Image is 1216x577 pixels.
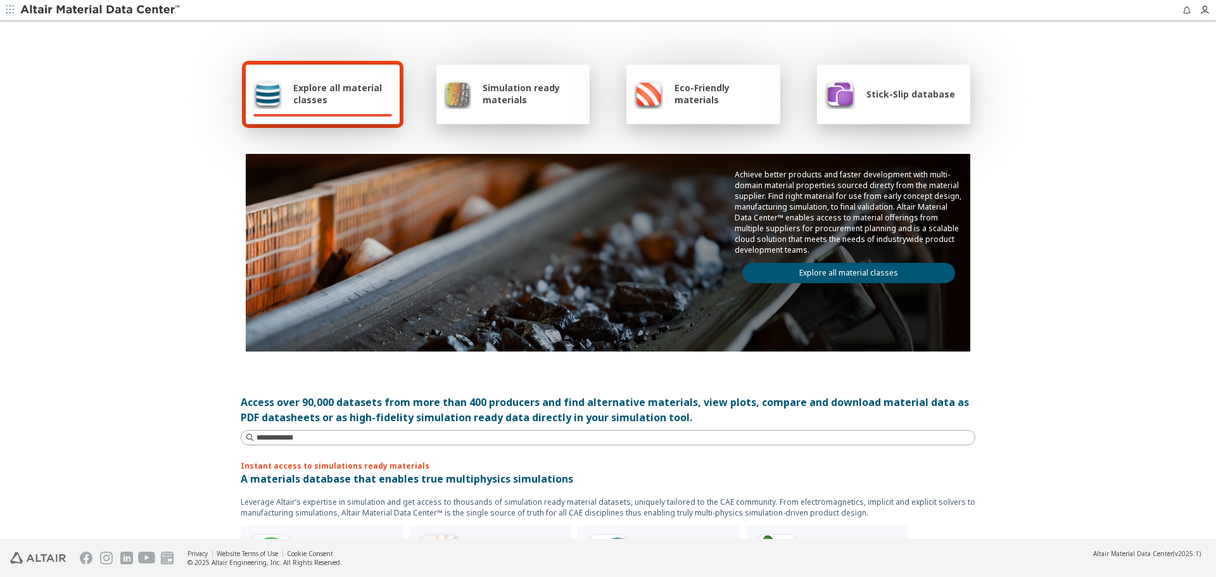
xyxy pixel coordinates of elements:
[825,79,855,109] img: Stick-Slip database
[1093,549,1173,558] span: Altair Material Data Center
[742,263,955,283] a: Explore all material classes
[866,88,955,100] span: Stick-Slip database
[735,169,963,255] p: Achieve better products and faster development with multi-domain material properties sourced dire...
[241,471,975,486] p: A materials database that enables true multiphysics simulations
[287,549,333,558] a: Cookie Consent
[241,497,975,518] p: Leverage Altair’s expertise in simulation and get access to thousands of simulation ready materia...
[444,79,471,109] img: Simulation ready materials
[293,82,392,106] span: Explore all material classes
[674,82,772,106] span: Eco-Friendly materials
[634,79,663,109] img: Eco-Friendly materials
[253,79,282,109] img: Explore all material classes
[241,460,975,471] p: Instant access to simulations ready materials
[20,4,182,16] img: Altair Material Data Center
[187,558,342,567] div: © 2025 Altair Engineering, Inc. All Rights Reserved.
[217,549,278,558] a: Website Terms of Use
[1093,549,1201,558] div: (v2025.1)
[10,552,66,564] img: Altair Engineering
[241,395,975,425] div: Access over 90,000 datasets from more than 400 producers and find alternative materials, view plo...
[187,549,208,558] a: Privacy
[483,82,582,106] span: Simulation ready materials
